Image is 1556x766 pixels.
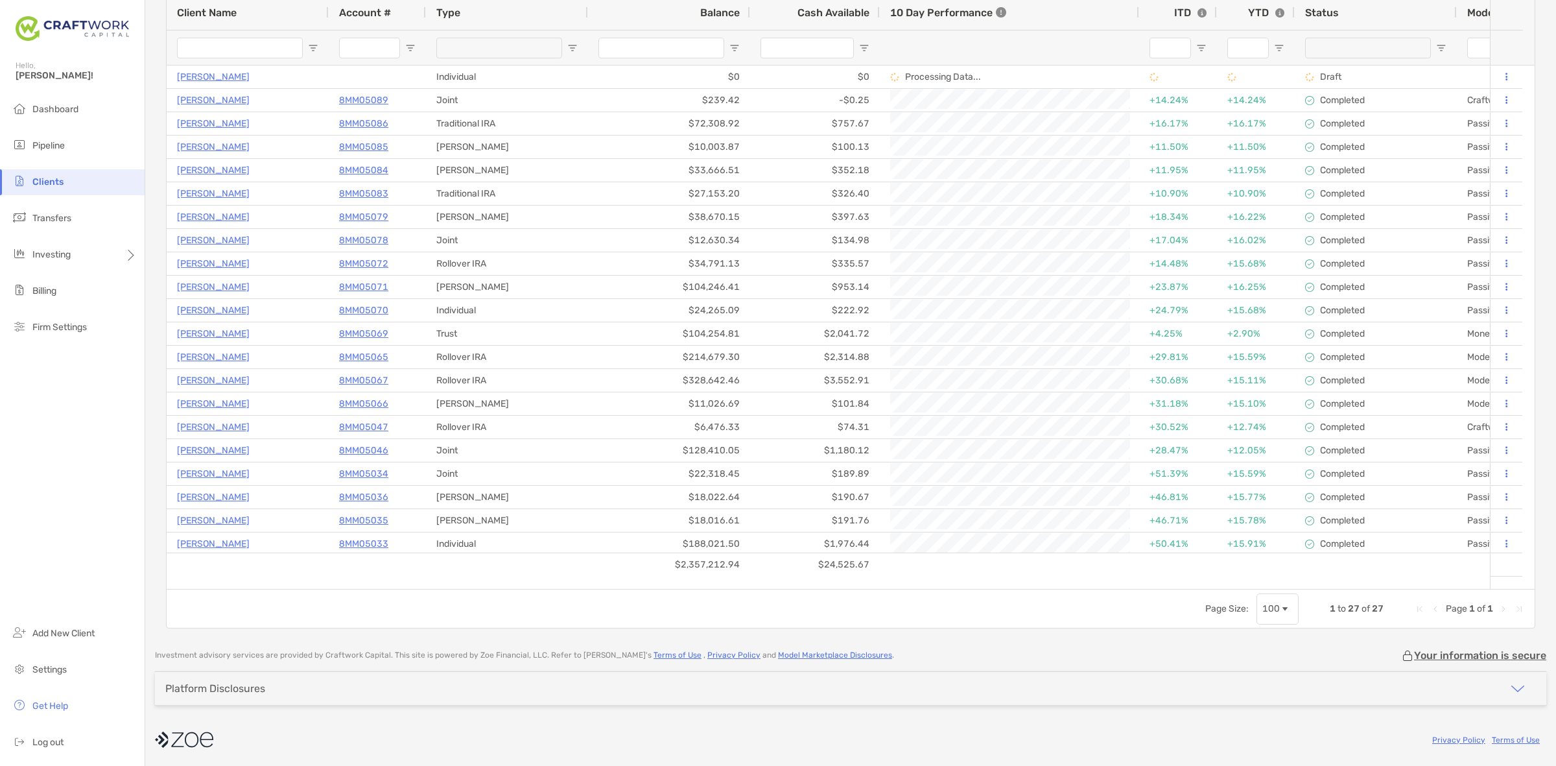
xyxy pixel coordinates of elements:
[750,89,880,112] div: -$0.25
[12,734,27,749] img: logout icon
[588,486,750,509] div: $18,022.64
[32,249,71,260] span: Investing
[426,392,588,415] div: [PERSON_NAME]
[177,536,250,552] a: [PERSON_NAME]
[1149,136,1207,158] div: +11.50%
[177,256,250,272] a: [PERSON_NAME]
[1227,90,1284,111] div: +14.24%
[700,6,740,19] span: Balance
[1149,300,1207,321] div: +24.79%
[1149,253,1207,274] div: +14.48%
[426,299,588,322] div: Individual
[1320,305,1365,316] p: Completed
[339,256,388,272] a: 8MM05072
[177,232,250,248] p: [PERSON_NAME]
[1305,540,1314,549] img: complete icon
[1305,283,1314,292] img: complete icon
[1320,165,1365,176] p: Completed
[859,43,869,53] button: Open Filter Menu
[588,369,750,392] div: $328,642.46
[339,326,388,342] p: 8MM05069
[1320,235,1365,246] p: Completed
[177,92,250,108] a: [PERSON_NAME]
[890,73,899,82] img: Processing Data icon
[588,509,750,532] div: $18,016.61
[177,115,250,132] a: [PERSON_NAME]
[588,299,750,322] div: $24,265.09
[339,302,388,318] a: 8MM05070
[1227,113,1284,134] div: +16.17%
[588,462,750,485] div: $22,318.45
[1227,38,1269,58] input: YTD Filter Input
[1227,393,1284,414] div: +15.10%
[1227,440,1284,461] div: +12.05%
[1305,189,1314,198] img: complete icon
[177,442,250,459] a: [PERSON_NAME]
[707,651,760,660] a: Privacy Policy
[1227,300,1284,321] div: +15.68%
[339,92,388,108] p: 8MM05089
[426,533,588,555] div: Individual
[426,486,588,509] div: [PERSON_NAME]
[16,5,129,52] img: Zoe Logo
[1149,416,1207,438] div: +30.52%
[177,139,250,155] p: [PERSON_NAME]
[1274,43,1284,53] button: Open Filter Menu
[12,661,27,676] img: settings icon
[1149,230,1207,251] div: +17.04%
[1227,230,1284,251] div: +16.02%
[750,462,880,485] div: $189.89
[12,173,27,189] img: clients icon
[750,252,880,275] div: $335.57
[750,299,880,322] div: $222.92
[1227,346,1284,368] div: +15.59%
[588,553,750,576] div: $2,357,212.94
[567,43,578,53] button: Open Filter Menu
[426,136,588,158] div: [PERSON_NAME]
[750,182,880,205] div: $326.40
[177,69,250,85] a: [PERSON_NAME]
[32,700,68,712] span: Get Help
[1320,352,1365,363] p: Completed
[177,6,237,19] span: Client Name
[339,442,388,459] p: 8MM05046
[729,43,740,53] button: Open Filter Menu
[1149,323,1207,344] div: +4.25%
[750,509,880,532] div: $191.76
[339,139,388,155] p: 8MM05085
[1305,516,1314,525] img: complete icon
[32,664,67,675] span: Settings
[1149,113,1207,134] div: +16.17%
[760,38,854,58] input: Cash Available Filter Input
[1149,160,1207,181] div: +11.95%
[339,536,388,552] p: 8MM05033
[426,229,588,252] div: Joint
[32,737,64,748] span: Log out
[588,322,750,345] div: $104,254.81
[750,206,880,228] div: $397.63
[339,372,388,389] a: 8MM05067
[588,252,750,275] div: $34,791.13
[1436,43,1446,53] button: Open Filter Menu
[426,322,588,345] div: Trust
[177,186,250,202] p: [PERSON_NAME]
[177,349,250,365] a: [PERSON_NAME]
[177,512,250,529] p: [PERSON_NAME]
[32,213,71,224] span: Transfers
[12,137,27,152] img: pipeline icon
[1305,306,1314,315] img: complete icon
[177,279,250,295] p: [PERSON_NAME]
[1305,353,1314,362] img: complete icon
[177,466,250,482] a: [PERSON_NAME]
[1305,96,1314,105] img: complete icon
[12,209,27,225] img: transfers icon
[1305,493,1314,502] img: complete icon
[750,229,880,252] div: $134.98
[339,396,388,412] a: 8MM05066
[339,115,388,132] a: 8MM05086
[750,486,880,509] div: $190.67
